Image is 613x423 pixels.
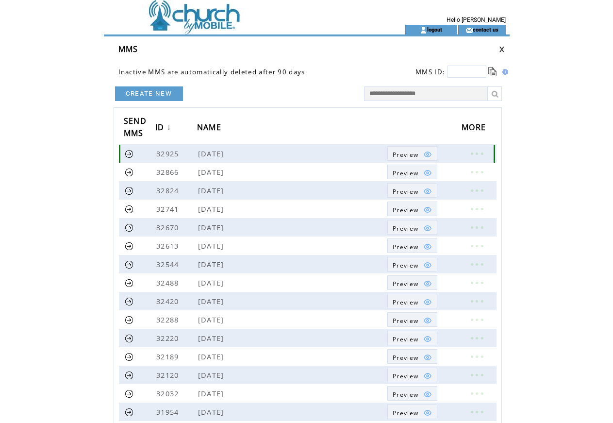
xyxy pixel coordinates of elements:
[198,389,227,398] span: [DATE]
[156,204,182,214] span: 32741
[393,354,418,362] span: Show MMS preview
[415,68,445,76] span: MMS ID:
[198,241,227,251] span: [DATE]
[393,298,418,306] span: Show MMS preview
[387,202,437,216] a: Preview
[156,278,182,288] span: 32488
[473,26,498,33] a: contact us
[423,279,432,288] img: eye.png
[387,146,437,161] a: Preview
[156,333,182,343] span: 32220
[387,238,437,253] a: Preview
[198,333,227,343] span: [DATE]
[115,86,183,101] a: CREATE NEW
[387,368,437,382] a: Preview
[156,259,182,269] span: 32544
[393,317,418,325] span: Show MMS preview
[387,220,437,235] a: Preview
[156,370,182,380] span: 32120
[198,222,227,232] span: [DATE]
[423,353,432,362] img: eye.png
[393,243,418,251] span: Show MMS preview
[155,119,167,137] span: ID
[423,242,432,251] img: eye.png
[423,316,432,325] img: eye.png
[393,206,418,214] span: Show MMS preview
[156,186,182,195] span: 32824
[118,68,305,76] span: Inactive MMS are automatically deleted after 90 days
[156,315,182,324] span: 32288
[387,257,437,271] a: Preview
[462,119,488,137] span: MORE
[198,278,227,288] span: [DATE]
[423,205,432,214] img: eye.png
[156,149,182,158] span: 32925
[423,335,432,343] img: eye.png
[156,241,182,251] span: 32613
[423,150,432,159] img: eye.png
[198,352,227,361] span: [DATE]
[156,389,182,398] span: 32032
[387,165,437,179] a: Preview
[423,224,432,233] img: eye.png
[198,370,227,380] span: [DATE]
[387,405,437,419] a: Preview
[423,408,432,417] img: eye.png
[420,26,427,34] img: account_icon.gif
[156,222,182,232] span: 32670
[387,312,437,327] a: Preview
[198,315,227,324] span: [DATE]
[447,17,506,23] span: Hello [PERSON_NAME]
[393,151,418,159] span: Show MMS preview
[387,294,437,308] a: Preview
[198,296,227,306] span: [DATE]
[393,169,418,177] span: Show MMS preview
[198,149,227,158] span: [DATE]
[393,224,418,233] span: Show MMS preview
[198,407,227,417] span: [DATE]
[393,187,418,196] span: Show MMS preview
[427,26,442,33] a: logout
[393,372,418,380] span: Show MMS preview
[198,259,227,269] span: [DATE]
[198,204,227,214] span: [DATE]
[387,183,437,198] a: Preview
[387,275,437,290] a: Preview
[499,69,508,75] img: help.gif
[393,261,418,270] span: Show MMS preview
[198,167,227,177] span: [DATE]
[156,167,182,177] span: 32866
[197,119,226,137] a: NAME
[156,352,182,361] span: 32189
[155,119,174,137] a: ID↓
[465,26,473,34] img: contact_us_icon.gif
[387,349,437,364] a: Preview
[197,119,224,137] span: NAME
[387,331,437,345] a: Preview
[118,44,138,54] span: MMS
[124,113,147,143] span: SEND MMS
[387,386,437,401] a: Preview
[393,409,418,417] span: Show MMS preview
[423,298,432,306] img: eye.png
[423,169,432,177] img: eye.png
[423,372,432,380] img: eye.png
[423,390,432,399] img: eye.png
[423,187,432,196] img: eye.png
[393,335,418,343] span: Show MMS preview
[156,296,182,306] span: 32420
[198,186,227,195] span: [DATE]
[156,407,182,417] span: 31954
[393,280,418,288] span: Show MMS preview
[423,261,432,270] img: eye.png
[393,390,418,399] span: Show MMS preview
